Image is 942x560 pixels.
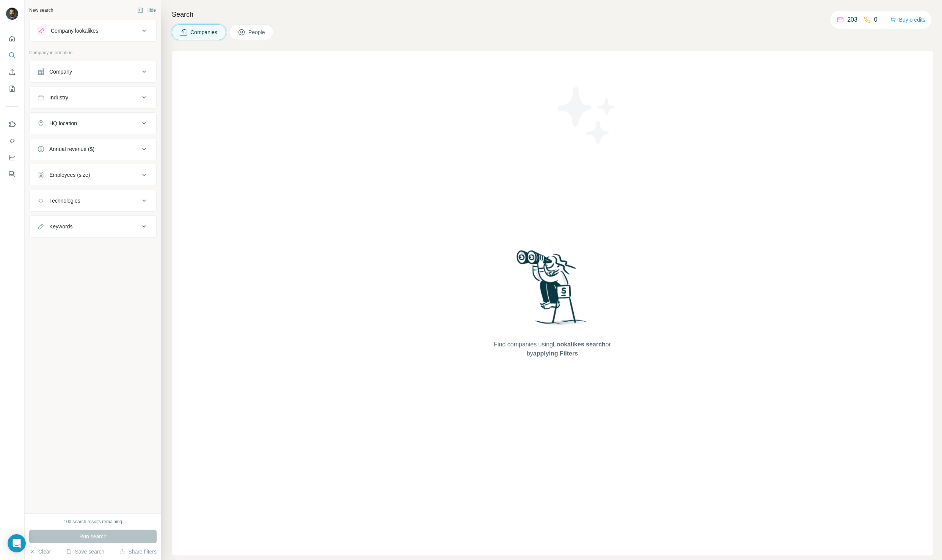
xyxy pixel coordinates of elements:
[119,548,157,555] button: Share filters
[49,94,68,101] div: Industry
[6,65,18,79] button: Enrich CSV
[66,548,104,555] button: Save search
[248,28,266,36] span: People
[6,167,18,181] button: Feedback
[172,9,933,20] h4: Search
[553,341,606,348] span: Lookalikes search
[513,248,592,333] img: Surfe Illustration - Woman searching with binoculars
[51,27,98,35] div: Company lookalikes
[190,28,218,36] span: Companies
[6,32,18,46] button: Quick start
[29,548,51,555] button: Clear
[30,166,156,184] button: Employees (size)
[6,151,18,164] button: Dashboard
[890,14,925,25] button: Buy credits
[6,82,18,96] button: My lists
[533,350,578,357] span: applying Filters
[874,15,878,24] p: 0
[6,8,18,20] img: Avatar
[30,22,156,40] button: Company lookalikes
[49,145,94,153] div: Annual revenue ($)
[49,197,80,204] div: Technologies
[8,534,26,552] div: Open Intercom Messenger
[6,117,18,131] button: Use Surfe on LinkedIn
[30,63,156,81] button: Company
[6,134,18,148] button: Use Surfe API
[29,7,53,14] div: New search
[847,15,857,24] p: 203
[30,88,156,107] button: Industry
[6,49,18,62] button: Search
[49,120,77,127] div: HQ location
[29,49,157,56] p: Company information
[553,81,621,149] img: Surfe Illustration - Stars
[491,340,613,358] span: Find companies using or by
[49,223,72,230] div: Keywords
[30,114,156,132] button: HQ location
[64,518,122,525] div: 100 search results remaining
[30,140,156,158] button: Annual revenue ($)
[49,171,90,179] div: Employees (size)
[30,217,156,236] button: Keywords
[49,68,72,76] div: Company
[30,192,156,210] button: Technologies
[132,5,161,16] button: Hide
